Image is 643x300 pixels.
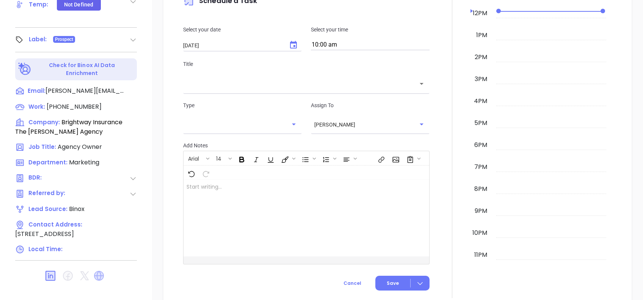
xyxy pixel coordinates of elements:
p: Title [183,60,430,68]
span: 14 [212,155,225,160]
button: Save [375,276,430,291]
span: Font size [212,152,234,165]
div: 9pm [473,206,489,216]
div: Label: [29,34,47,45]
div: 12pm [471,9,489,18]
span: Insert link [374,152,387,165]
p: Assign To [311,101,430,109]
p: Select your date [183,25,302,34]
div: 6pm [473,141,489,150]
span: Arial [184,155,203,160]
span: [STREET_ADDRESS] [15,230,74,238]
button: Cancel [329,276,375,291]
div: 10pm [471,228,489,237]
div: 4pm [472,97,489,106]
span: Brightway Insurance The [PERSON_NAME] Agency [15,118,122,136]
span: [PERSON_NAME][EMAIL_ADDRESS][PERSON_NAME][DOMAIN_NAME] [45,86,125,95]
div: 11pm [473,250,489,259]
span: Insert Unordered List [298,152,318,165]
span: Email: [28,86,45,96]
span: Agency Owner [58,142,102,151]
span: Local Time: [28,245,63,253]
div: 1pm [475,31,489,40]
button: Choose date, selected date is Oct 14, 2025 [286,37,301,53]
span: Work : [28,103,45,111]
span: Fill color or set the text color [278,152,297,165]
span: Cancel [343,280,361,286]
div: 5pm [473,119,489,128]
span: Font family [184,152,211,165]
span: BDR: [28,173,68,183]
p: Check for Binox AI Data Enrichment [33,61,132,77]
span: Insert Image [388,152,402,165]
span: Department: [28,158,67,166]
span: Surveys [403,152,422,165]
span: Redo [198,166,212,179]
span: Lead Source: [28,205,67,213]
input: MM/DD/YYYY [183,42,283,49]
div: 3pm [473,75,489,84]
span: Align [339,152,359,165]
span: Bold [234,152,248,165]
span: Company: [28,118,60,126]
span: Save [387,280,399,287]
div: 8pm [473,184,489,194]
button: Open [289,119,299,130]
button: Open [416,78,427,89]
div: 2pm [473,53,489,62]
p: Select your time [311,25,430,34]
div: 7pm [473,162,489,172]
img: Ai-Enrich-DaqCidB-.svg [18,62,31,76]
button: Arial [184,152,205,165]
span: Undo [184,166,198,179]
span: Prospect [55,35,74,44]
button: 14 [212,152,227,165]
span: [PHONE_NUMBER] [47,102,102,111]
span: Italic [249,152,262,165]
p: Add Notes [183,141,430,150]
span: Contact Address: [28,220,82,228]
span: Marketing [69,158,99,167]
span: Insert Ordered List [318,152,338,165]
span: Referred by: [28,189,68,198]
p: Type [183,101,302,109]
span: Binox [69,205,85,213]
span: Job Title: [28,143,56,151]
span: Underline [263,152,277,165]
button: Open [416,119,427,130]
